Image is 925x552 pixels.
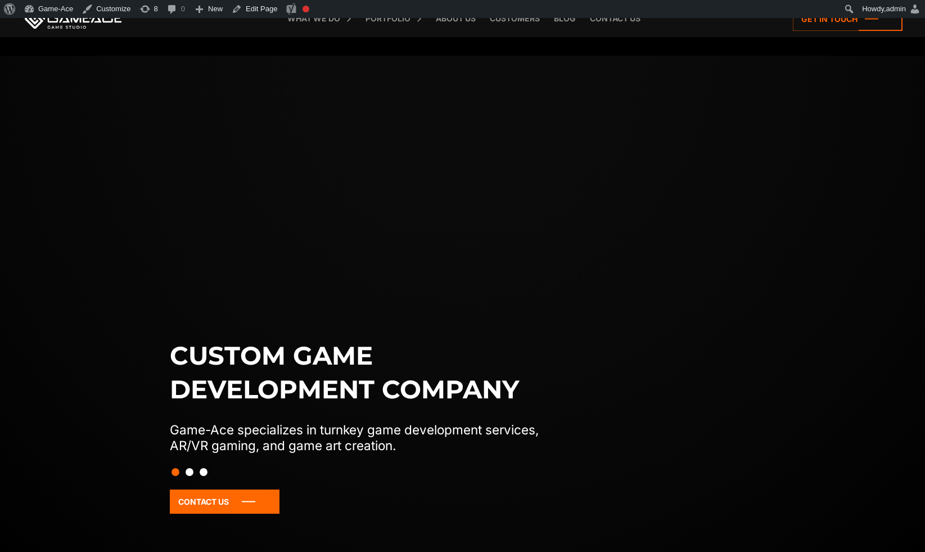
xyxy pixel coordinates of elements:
[172,463,179,482] button: Slide 1
[170,422,562,454] p: Game-Ace specializes in turnkey game development services, AR/VR gaming, and game art creation.
[186,463,193,482] button: Slide 2
[170,490,279,514] a: Contact Us
[200,463,207,482] button: Slide 3
[303,6,309,12] div: Focus keyphrase not set
[886,5,906,13] span: admin
[793,7,903,31] a: Get in touch
[170,339,562,406] h1: Custom game development company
